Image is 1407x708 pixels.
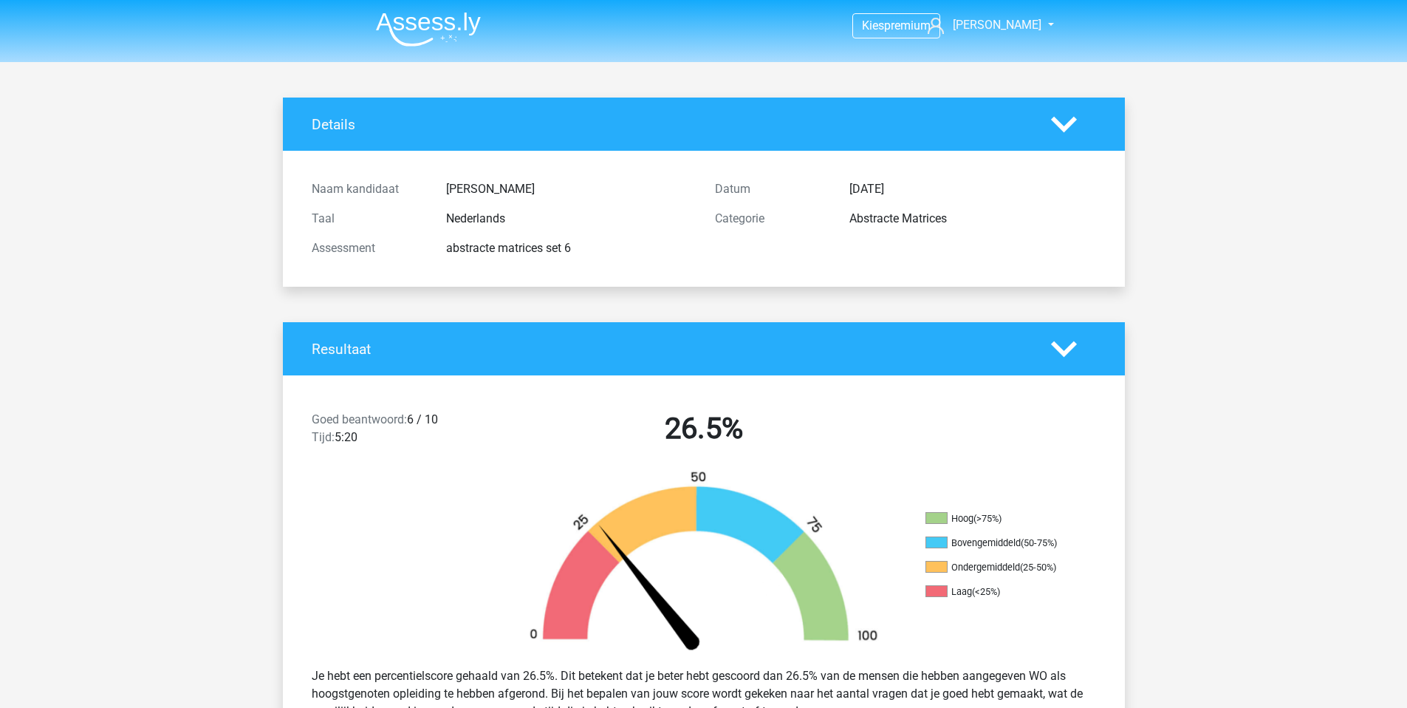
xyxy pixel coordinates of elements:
[513,411,894,446] h2: 26.5%
[704,180,838,198] div: Datum
[925,537,1073,550] li: Bovengemiddeld
[862,18,884,33] span: Kies
[925,585,1073,599] li: Laag
[376,12,481,47] img: Assessly
[925,561,1073,574] li: Ondergemiddeld
[838,180,1107,198] div: [DATE]
[972,586,1000,597] div: (<25%)
[312,412,407,426] span: Goed beantwoord:
[922,16,1043,34] a: [PERSON_NAME]
[1020,562,1056,573] div: (25-50%)
[953,18,1041,32] span: [PERSON_NAME]
[312,341,1029,358] h4: Resultaat
[1021,537,1057,548] div: (50-75%)
[925,512,1073,525] li: Hoog
[435,210,704,228] div: Nederlands
[301,210,435,228] div: Taal
[312,116,1029,133] h4: Details
[853,16,939,35] a: Kiespremium
[435,180,704,198] div: [PERSON_NAME]
[301,180,435,198] div: Naam kandidaat
[301,411,502,452] div: 6 / 10 5:20
[884,18,931,33] span: premium
[312,430,335,444] span: Tijd:
[301,239,435,257] div: Assessment
[435,239,704,257] div: abstracte matrices set 6
[504,470,903,656] img: 27.06d89d8064de.png
[838,210,1107,228] div: Abstracte Matrices
[704,210,838,228] div: Categorie
[973,513,1002,524] div: (>75%)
